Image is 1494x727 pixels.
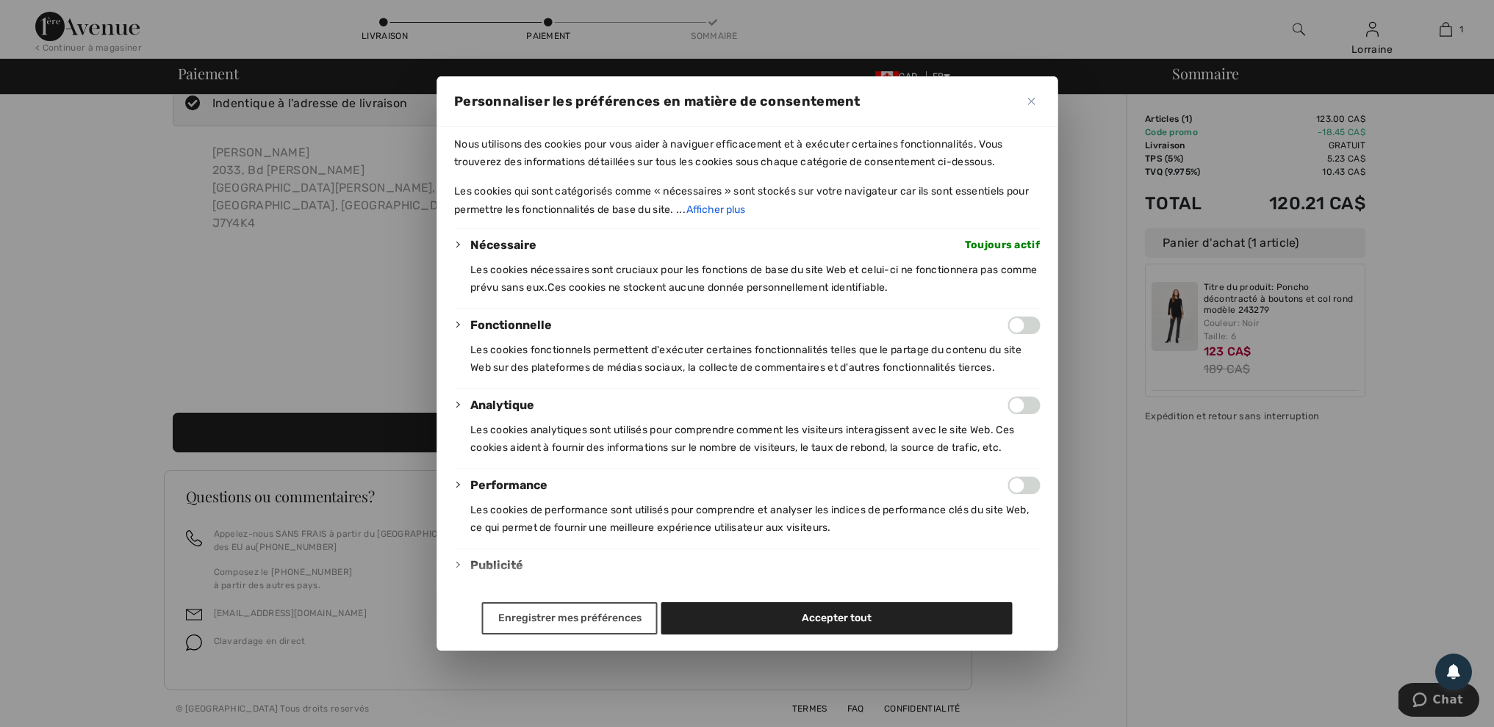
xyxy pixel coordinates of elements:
div: Personnaliser les préférences en matière de consentement [437,76,1057,651]
p: Les cookies nécessaires sont cruciaux pour les fonctions de base du site Web et celui-ci ne fonct... [470,261,1040,297]
button: Enregistrer mes préférences [482,602,658,634]
input: Activer Fonctionnelle [1008,317,1040,334]
p: Les cookies de performance sont utilisés pour comprendre et analyser les indices de performance c... [470,502,1040,537]
button: Fermer [1022,93,1040,110]
button: Accepter tout [661,602,1012,634]
input: Activer Performance [1008,477,1040,494]
p: Les cookies fonctionnels permettent d'exécuter certaines fonctionnalités telles que le partage du... [470,341,1040,377]
input: Activer Analytique [1008,397,1040,414]
span: Personnaliser les préférences en matière de consentement [454,93,861,110]
button: Afficher plus [686,200,746,220]
span: Chat [35,10,65,23]
p: Les cookies qui sont catégorisés comme « nécessaires » sont stockés sur votre navigateur car ils ... [454,183,1040,220]
button: Fonctionnelle [470,317,552,334]
img: Close [1027,98,1035,105]
span: Toujours actif [965,236,1040,254]
p: Les cookies analytiques sont utilisés pour comprendre comment les visiteurs interagissent avec le... [470,422,1040,457]
button: Performance [470,477,547,494]
button: Nécessaire [470,236,536,254]
p: Nous utilisons des cookies pour vous aider à naviguer efficacement et à exécuter certaines foncti... [454,136,1040,171]
button: Analytique [470,397,534,414]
